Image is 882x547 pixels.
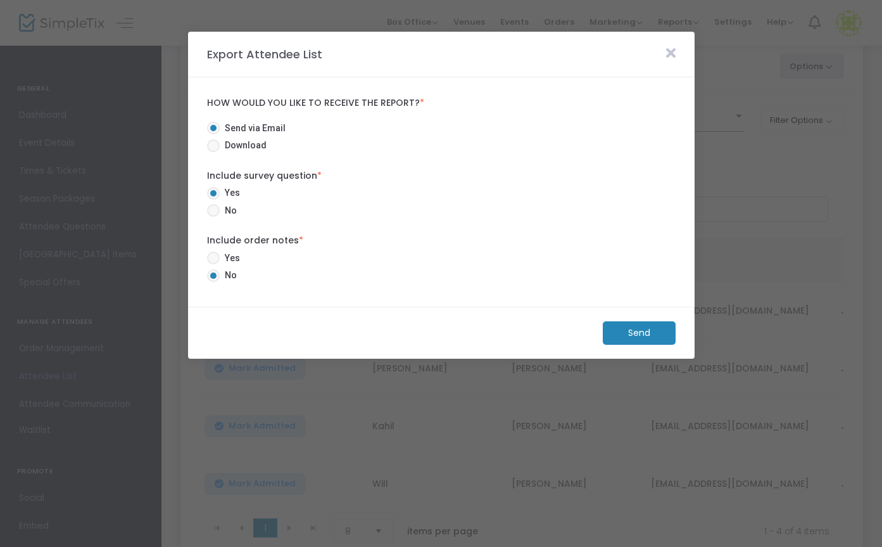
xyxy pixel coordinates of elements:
[220,269,237,282] span: No
[207,234,676,247] label: Include order notes
[220,204,237,217] span: No
[220,252,240,265] span: Yes
[220,186,240,200] span: Yes
[207,98,676,109] label: How would you like to receive the report?
[220,139,267,152] span: Download
[188,32,695,77] m-panel-header: Export Attendee List
[207,169,676,183] label: Include survey question
[220,122,286,135] span: Send via Email
[603,321,676,345] m-button: Send
[201,46,329,63] m-panel-title: Export Attendee List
